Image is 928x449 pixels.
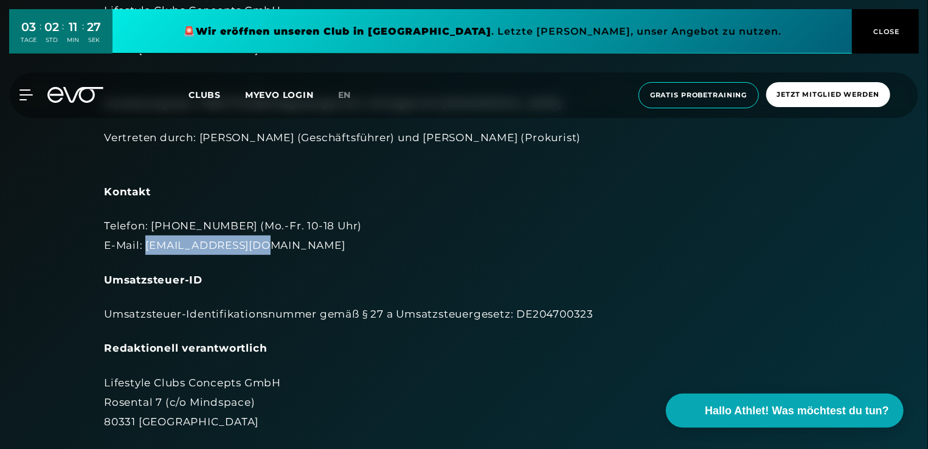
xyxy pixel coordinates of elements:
strong: Redaktionell verantwortlich [104,342,268,354]
div: 11 [67,18,79,36]
div: : [62,19,64,52]
button: Hallo Athlet! Was möchtest du tun? [666,394,904,428]
div: STD [44,36,59,44]
div: : [40,19,41,52]
a: Clubs [189,89,245,100]
div: 03 [21,18,36,36]
a: Jetzt Mitglied werden [763,82,894,108]
div: Vertreten durch: [PERSON_NAME] (Geschäftsführer) und [PERSON_NAME] (Prokurist) [104,128,824,167]
div: SEK [87,36,101,44]
span: Clubs [189,89,221,100]
span: en [338,89,351,100]
a: en [338,88,366,102]
strong: Kontakt [104,186,151,198]
div: 02 [44,18,59,36]
span: Gratis Probetraining [650,90,747,100]
a: MYEVO LOGIN [245,89,314,100]
button: CLOSE [852,9,919,54]
div: TAGE [21,36,36,44]
div: Umsatzsteuer-Identifikationsnummer gemäß § 27 a Umsatzsteuergesetz: DE204700323 [104,304,824,324]
span: Hallo Athlet! Was möchtest du tun? [705,403,889,419]
div: Telefon: [PHONE_NUMBER] (Mo.-Fr. 10-18 Uhr) E-Mail: [EMAIL_ADDRESS][DOMAIN_NAME] [104,216,824,256]
div: : [82,19,84,52]
a: Gratis Probetraining [635,82,763,108]
strong: Umsatzsteuer-ID [104,274,203,286]
div: 27 [87,18,101,36]
div: Lifestyle Clubs Concepts GmbH Rosental 7 (c/o Mindspace) 80331 [GEOGRAPHIC_DATA] [104,373,824,432]
span: CLOSE [871,26,901,37]
div: MIN [67,36,79,44]
span: Jetzt Mitglied werden [777,89,879,100]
